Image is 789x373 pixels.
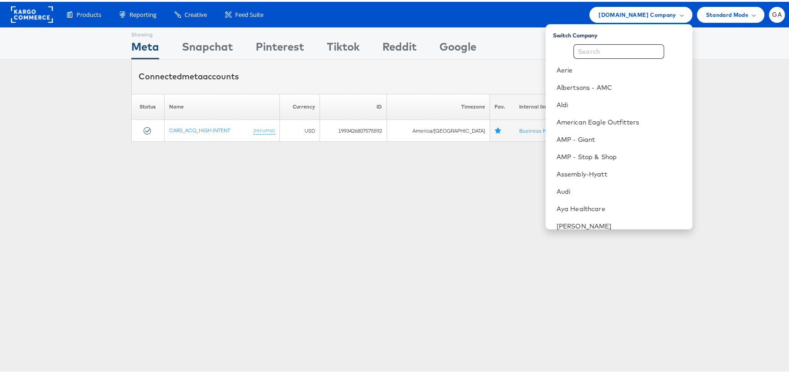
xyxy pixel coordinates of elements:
th: Status [132,92,165,118]
span: Creative [185,9,207,17]
td: America/[GEOGRAPHIC_DATA] [387,118,490,140]
span: [DOMAIN_NAME] Company [598,8,676,18]
span: Products [77,9,101,17]
a: Aya Healthcare [557,202,685,212]
span: Standard Mode [706,8,748,18]
a: AMP - Giant [557,133,685,142]
a: Audi [557,185,685,194]
div: Reddit [382,37,417,57]
a: (rename) [253,125,275,133]
div: Meta [131,37,159,57]
a: CARS_ACQ_HIGH INTENT [169,125,230,132]
div: Tiktok [327,37,360,57]
div: Showing [131,26,159,37]
td: 1993426807575592 [320,118,387,140]
th: Currency [280,92,320,118]
a: Aerie [557,64,685,73]
span: Feed Suite [235,9,263,17]
a: [PERSON_NAME] [557,220,685,229]
a: Aldi [557,98,685,108]
a: AMP - Stop & Shop [557,150,685,160]
a: Albertsons - AMC [557,81,685,90]
td: USD [280,118,320,140]
th: Name [164,92,280,118]
div: Google [439,37,476,57]
a: Assembly-Hyatt [557,168,685,177]
a: American Eagle Outfitters [557,116,685,125]
div: Pinterest [256,37,304,57]
div: Snapchat [182,37,233,57]
input: Search [573,42,664,57]
span: meta [182,69,203,80]
span: Reporting [129,9,156,17]
th: ID [320,92,387,118]
div: Connected accounts [139,69,239,81]
div: Switch Company [553,26,692,37]
th: Timezone [387,92,490,118]
span: GA [772,10,782,16]
a: Business Manager [519,125,569,132]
